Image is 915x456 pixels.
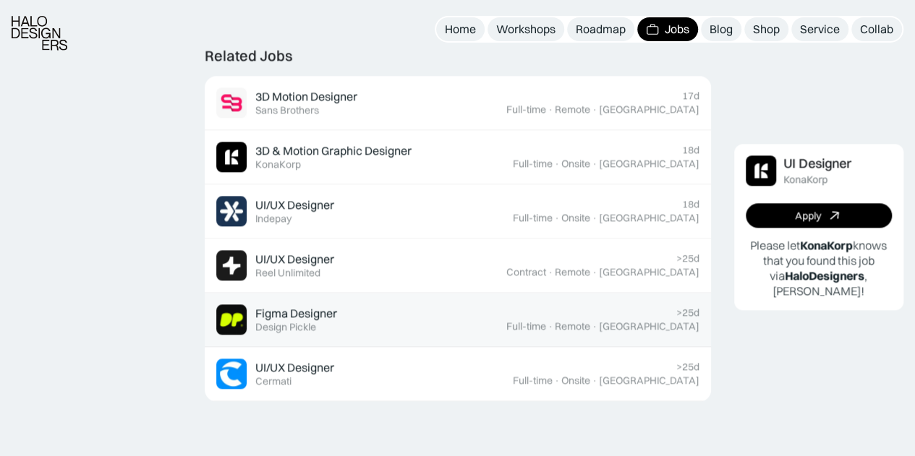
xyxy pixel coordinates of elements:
[682,144,699,156] div: 18d
[561,212,590,224] div: Onsite
[255,267,320,279] div: Reel Unlimited
[216,142,247,172] img: Job Image
[795,210,821,223] div: Apply
[746,156,776,186] img: Job Image
[205,347,711,401] a: Job ImageUI/UX DesignerCermati>25dFull-time·Onsite·[GEOGRAPHIC_DATA]
[488,17,564,41] a: Workshops
[753,22,780,37] div: Shop
[255,197,334,212] div: UI/UX Designer
[513,212,553,224] div: Full-time
[744,17,788,41] a: Shop
[554,212,560,224] div: ·
[255,360,334,375] div: UI/UX Designer
[599,320,699,332] div: [GEOGRAPHIC_DATA]
[676,361,699,373] div: >25d
[255,212,291,225] div: Indepay
[216,250,247,280] img: Job Image
[791,17,848,41] a: Service
[216,87,247,118] img: Job Image
[592,212,597,224] div: ·
[216,358,247,389] img: Job Image
[860,22,893,37] div: Collab
[436,17,485,41] a: Home
[599,103,699,116] div: [GEOGRAPHIC_DATA]
[205,184,711,238] a: Job ImageUI/UX DesignerIndepay18dFull-time·Onsite·[GEOGRAPHIC_DATA]
[567,17,634,41] a: Roadmap
[561,158,590,170] div: Onsite
[255,321,316,333] div: Design Pickle
[513,374,553,387] div: Full-time
[555,266,590,278] div: Remote
[710,22,733,37] div: Blog
[592,374,597,387] div: ·
[599,212,699,224] div: [GEOGRAPHIC_DATA]
[205,76,711,130] a: Job Image3D Motion DesignerSans Brothers17dFull-time·Remote·[GEOGRAPHIC_DATA]
[554,374,560,387] div: ·
[506,320,546,332] div: Full-time
[637,17,698,41] a: Jobs
[800,238,853,253] b: KonaKorp
[554,158,560,170] div: ·
[592,266,597,278] div: ·
[555,320,590,332] div: Remote
[548,103,553,116] div: ·
[255,89,357,104] div: 3D Motion Designer
[785,269,864,283] b: HaloDesigners
[746,204,893,228] a: Apply
[445,22,476,37] div: Home
[205,130,711,184] a: Job Image3D & Motion Graphic DesignerKonaKorp18dFull-time·Onsite·[GEOGRAPHIC_DATA]
[599,158,699,170] div: [GEOGRAPHIC_DATA]
[205,47,292,64] div: Related Jobs
[255,251,334,267] div: UI/UX Designer
[205,293,711,347] a: Job ImageFigma DesignerDesign Pickle>25dFull-time·Remote·[GEOGRAPHIC_DATA]
[676,306,699,319] div: >25d
[599,266,699,278] div: [GEOGRAPHIC_DATA]
[701,17,741,41] a: Blog
[255,158,301,171] div: KonaKorp
[676,252,699,264] div: >25d
[665,22,689,37] div: Jobs
[548,320,553,332] div: ·
[592,320,597,332] div: ·
[216,304,247,335] img: Job Image
[783,156,851,171] div: UI Designer
[548,266,553,278] div: ·
[746,238,893,298] p: Please let knows that you found this job via , [PERSON_NAME]!
[592,103,597,116] div: ·
[506,103,546,116] div: Full-time
[255,143,412,158] div: 3D & Motion Graphic Designer
[561,374,590,387] div: Onsite
[255,375,291,387] div: Cermati
[205,238,711,293] a: Job ImageUI/UX DesignerReel Unlimited>25dContract·Remote·[GEOGRAPHIC_DATA]
[255,104,319,116] div: Sans Brothers
[496,22,556,37] div: Workshops
[851,17,902,41] a: Collab
[682,198,699,210] div: 18d
[255,306,337,321] div: Figma Designer
[682,90,699,102] div: 17d
[216,196,247,226] img: Job Image
[783,174,827,186] div: KonaKorp
[599,374,699,387] div: [GEOGRAPHIC_DATA]
[592,158,597,170] div: ·
[513,158,553,170] div: Full-time
[576,22,626,37] div: Roadmap
[800,22,840,37] div: Service
[506,266,546,278] div: Contract
[555,103,590,116] div: Remote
